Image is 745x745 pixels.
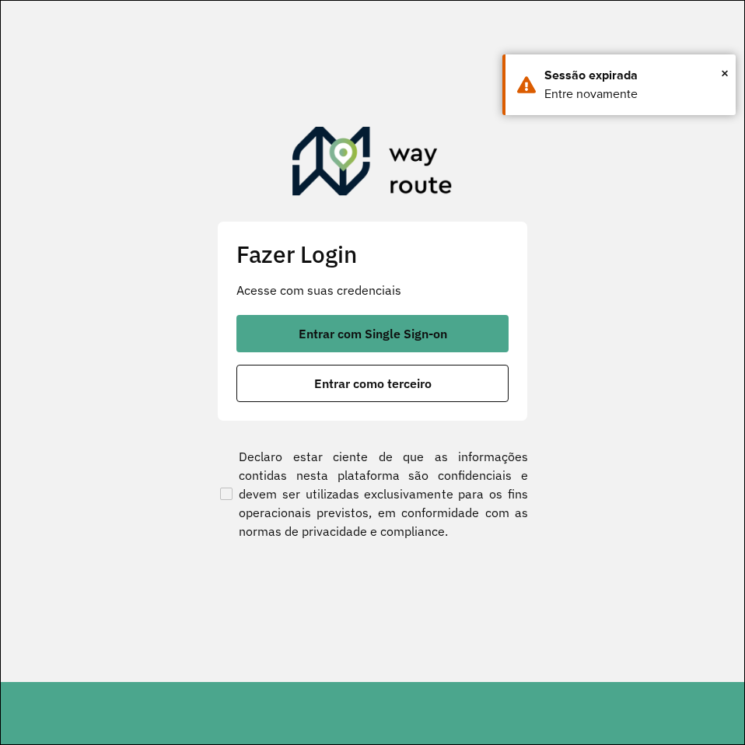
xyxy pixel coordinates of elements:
label: Declaro estar ciente de que as informações contidas nesta plataforma são confidenciais e devem se... [217,447,528,540]
span: × [721,61,729,85]
img: Roteirizador AmbevTech [292,127,453,201]
div: Entre novamente [544,85,724,103]
span: Entrar com Single Sign-on [299,327,447,340]
div: Sessão expirada [544,66,724,85]
button: Close [721,61,729,85]
span: Entrar como terceiro [314,377,432,390]
h2: Fazer Login [236,240,509,268]
button: button [236,365,509,402]
button: button [236,315,509,352]
p: Acesse com suas credenciais [236,281,509,299]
